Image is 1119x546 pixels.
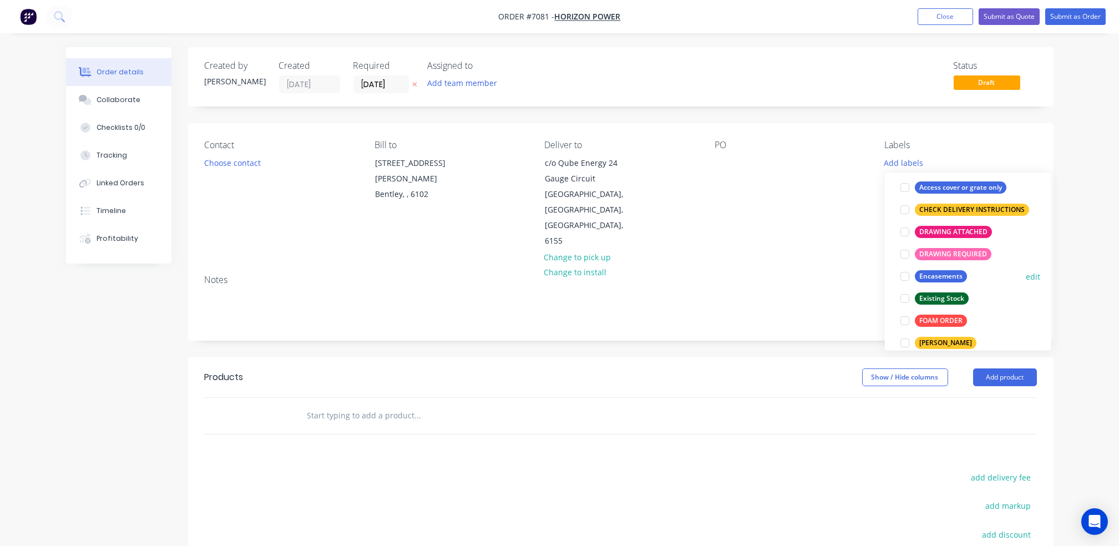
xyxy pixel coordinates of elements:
[97,178,144,188] div: Linked Orders
[1081,508,1108,535] div: Open Intercom Messenger
[980,498,1037,513] button: add markup
[353,60,414,71] div: Required
[915,315,967,327] div: FOAM ORDER
[555,12,621,22] a: Horizon Power
[896,224,996,240] button: DRAWING ATTACHED
[66,86,171,114] button: Collaborate
[538,249,617,264] button: Change to pick up
[544,140,696,150] div: Deliver to
[915,248,991,260] div: DRAWING REQUIRED
[20,8,37,25] img: Factory
[884,140,1036,150] div: Labels
[499,12,555,22] span: Order #7081 -
[896,269,971,284] button: Encasements
[374,140,526,150] div: Bill to
[205,60,266,71] div: Created by
[1045,8,1106,25] button: Submit as Order
[66,225,171,252] button: Profitability
[205,275,1037,285] div: Notes
[375,186,467,202] div: Bentley, , 6102
[896,180,1011,195] button: Access cover or grate only
[205,371,244,384] div: Products
[862,368,948,386] button: Show / Hide columns
[97,123,145,133] div: Checklists 0/0
[97,206,126,216] div: Timeline
[979,8,1040,25] button: Submit as Quote
[896,313,971,328] button: FOAM ORDER
[915,270,967,282] div: Encasements
[915,292,969,305] div: Existing Stock
[896,202,1034,218] button: CHECK DELIVERY INSTRUCTIONS
[1026,271,1040,282] button: edit
[97,234,138,244] div: Profitability
[954,75,1020,89] span: Draft
[97,150,127,160] div: Tracking
[896,291,973,306] button: Existing Stock
[205,75,266,87] div: [PERSON_NAME]
[915,226,992,238] div: DRAWING ATTACHED
[915,204,1029,216] div: CHECK DELIVERY INSTRUCTIONS
[428,60,539,71] div: Assigned to
[545,186,637,249] div: [GEOGRAPHIC_DATA], [GEOGRAPHIC_DATA], [GEOGRAPHIC_DATA], 6155
[428,75,503,90] button: Add team member
[66,197,171,225] button: Timeline
[896,335,981,351] button: [PERSON_NAME]
[205,140,357,150] div: Contact
[918,8,973,25] button: Close
[976,527,1037,542] button: add discount
[66,141,171,169] button: Tracking
[915,181,1006,194] div: Access cover or grate only
[97,67,144,77] div: Order details
[279,60,340,71] div: Created
[954,60,1037,71] div: Status
[896,246,996,262] button: DRAWING REQUIRED
[66,58,171,86] button: Order details
[545,155,637,186] div: c/o Qube Energy 24 Gauge Circuit
[375,155,467,186] div: [STREET_ADDRESS][PERSON_NAME]
[538,265,612,280] button: Change to install
[307,405,529,427] input: Start typing to add a product...
[66,169,171,197] button: Linked Orders
[366,155,477,203] div: [STREET_ADDRESS][PERSON_NAME]Bentley, , 6102
[715,140,867,150] div: PO
[973,368,1037,386] button: Add product
[198,155,266,170] button: Choose contact
[97,95,140,105] div: Collaborate
[965,470,1037,485] button: add delivery fee
[66,114,171,141] button: Checklists 0/0
[421,75,503,90] button: Add team member
[878,155,929,170] button: Add labels
[535,155,646,249] div: c/o Qube Energy 24 Gauge Circuit[GEOGRAPHIC_DATA], [GEOGRAPHIC_DATA], [GEOGRAPHIC_DATA], 6155
[915,337,976,349] div: [PERSON_NAME]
